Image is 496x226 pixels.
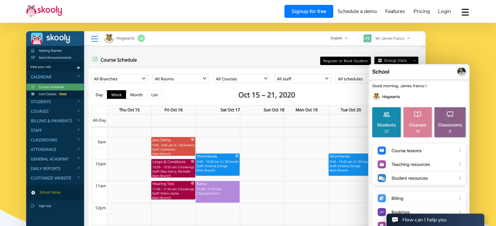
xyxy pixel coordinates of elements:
[434,6,455,17] a: Login
[284,5,333,18] a: Signup for free
[438,8,451,15] span: Login
[333,6,381,17] a: Schedule a demo
[413,8,430,15] span: Pricing
[381,6,409,17] a: Features
[460,5,470,20] button: dropdown menu
[26,4,62,17] img: Skooly
[409,6,434,17] a: Pricing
